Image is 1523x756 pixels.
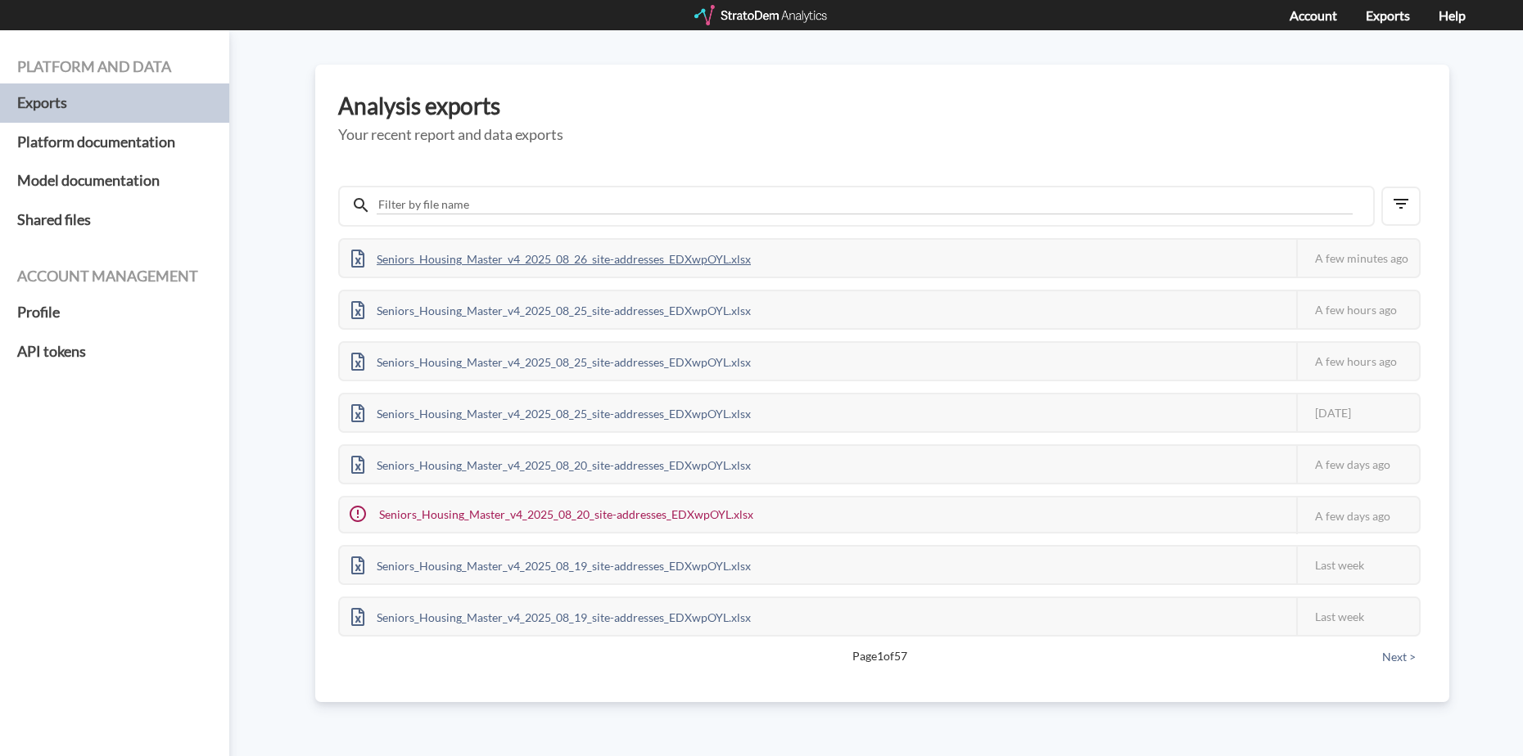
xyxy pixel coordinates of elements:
input: Filter by file name [377,196,1353,214]
div: Last week [1296,547,1419,583]
div: Seniors_Housing_Master_v4_2025_08_20_site-addresses_EDXwpOYL.xlsx [340,446,762,483]
div: Seniors_Housing_Master_v4_2025_08_19_site-addresses_EDXwpOYL.xlsx [340,547,762,583]
div: Seniors_Housing_Master_v4_2025_08_26_site-addresses_EDXwpOYL.xlsx [340,240,762,277]
div: A few minutes ago [1296,240,1419,277]
a: Seniors_Housing_Master_v4_2025_08_25_site-addresses_EDXwpOYL.xlsx [340,353,762,367]
a: Seniors_Housing_Master_v4_2025_08_20_site-addresses_EDXwpOYL.xlsx [340,456,762,470]
div: A few hours ago [1296,291,1419,328]
div: Last week [1296,598,1419,635]
h5: Your recent report and data exports [338,127,1426,143]
a: Seniors_Housing_Master_v4_2025_08_25_site-addresses_EDXwpOYL.xlsx [340,404,762,418]
div: [DATE] [1296,394,1419,431]
a: Account [1290,7,1337,23]
h4: Platform and data [17,59,212,75]
div: Seniors_Housing_Master_v4_2025_08_19_site-addresses_EDXwpOYL.xlsx [340,598,762,635]
div: Seniors_Housing_Master_v4_2025_08_25_site-addresses_EDXwpOYL.xlsx [340,343,762,380]
h3: Analysis exports [338,93,1426,119]
a: Seniors_Housing_Master_v4_2025_08_25_site-addresses_EDXwpOYL.xlsx [340,301,762,315]
button: Next > [1377,648,1421,666]
a: Seniors_Housing_Master_v4_2025_08_19_site-addresses_EDXwpOYL.xlsx [340,556,762,570]
div: A few hours ago [1296,343,1419,380]
div: Seniors_Housing_Master_v4_2025_08_25_site-addresses_EDXwpOYL.xlsx [340,394,762,431]
a: Seniors_Housing_Master_v4_2025_08_26_site-addresses_EDXwpOYL.xlsx [340,250,762,263]
a: Profile [17,293,212,332]
a: Shared files [17,200,212,240]
a: Exports [1366,7,1410,23]
h4: Account management [17,268,212,285]
a: Seniors_Housing_Master_v4_2025_08_19_site-addresses_EDXwpOYL.xlsx [340,608,762,622]
div: A few days ago [1296,446,1419,483]
a: Exports [17,83,212,123]
a: Platform documentation [17,123,212,162]
a: API tokens [17,332,212,371]
div: Seniors_Housing_Master_v4_2025_08_25_site-addresses_EDXwpOYL.xlsx [340,291,762,328]
a: Model documentation [17,161,212,200]
a: Help [1439,7,1466,23]
div: Seniors_Housing_Master_v4_2025_08_20_site-addresses_EDXwpOYL.xlsx [340,497,765,532]
span: Page 1 of 57 [395,648,1363,664]
div: A few days ago [1296,497,1419,534]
